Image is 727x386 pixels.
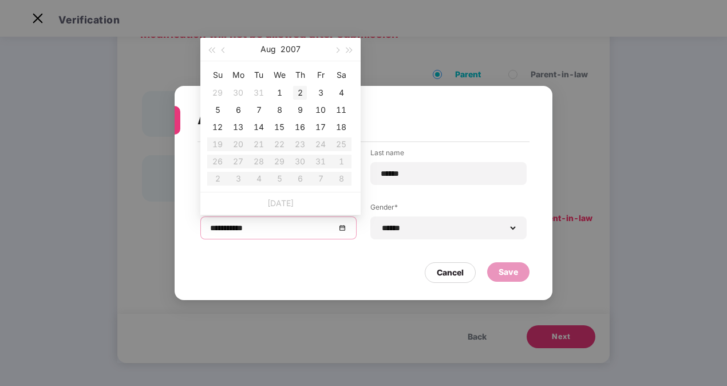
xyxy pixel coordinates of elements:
div: 7 [252,103,266,117]
div: 10 [314,103,327,117]
td: 2007-07-29 [207,84,228,101]
div: 18 [334,120,348,134]
div: 13 [231,120,245,134]
th: Tu [248,66,269,84]
td: 2007-08-01 [269,84,290,101]
div: 15 [272,120,286,134]
th: Fr [310,66,331,84]
div: Add Spouse [197,97,502,142]
div: 16 [293,120,307,134]
div: 14 [252,120,266,134]
div: 29 [211,86,224,100]
button: Aug [260,38,276,61]
td: 2007-08-16 [290,119,310,136]
td: 2007-08-03 [310,84,331,101]
td: 2007-08-05 [207,101,228,119]
div: 12 [211,120,224,134]
td: 2007-08-08 [269,101,290,119]
td: 2007-08-11 [331,101,351,119]
div: Cancel [437,266,464,279]
label: Gender* [370,202,527,216]
td: 2007-08-02 [290,84,310,101]
div: 11 [334,103,348,117]
td: 2007-08-09 [290,101,310,119]
th: Su [207,66,228,84]
td: 2007-08-12 [207,119,228,136]
div: 30 [231,86,245,100]
div: 6 [231,103,245,117]
div: 8 [272,103,286,117]
td: 2007-08-17 [310,119,331,136]
th: Th [290,66,310,84]
td: 2007-08-18 [331,119,351,136]
td: 2007-07-30 [228,84,248,101]
div: 31 [252,86,266,100]
div: 1 [272,86,286,100]
td: 2007-08-06 [228,101,248,119]
td: 2007-08-07 [248,101,269,119]
div: Save [499,266,518,278]
div: 9 [293,103,307,117]
td: 2007-08-14 [248,119,269,136]
a: [DATE] [267,198,294,208]
div: 2 [293,86,307,100]
label: Last name [370,148,527,162]
div: 4 [334,86,348,100]
td: 2007-08-10 [310,101,331,119]
div: 5 [211,103,224,117]
div: 17 [314,120,327,134]
button: 2007 [280,38,301,61]
div: 3 [314,86,327,100]
td: 2007-08-04 [331,84,351,101]
th: Sa [331,66,351,84]
th: Mo [228,66,248,84]
td: 2007-07-31 [248,84,269,101]
td: 2007-08-13 [228,119,248,136]
th: We [269,66,290,84]
td: 2007-08-15 [269,119,290,136]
